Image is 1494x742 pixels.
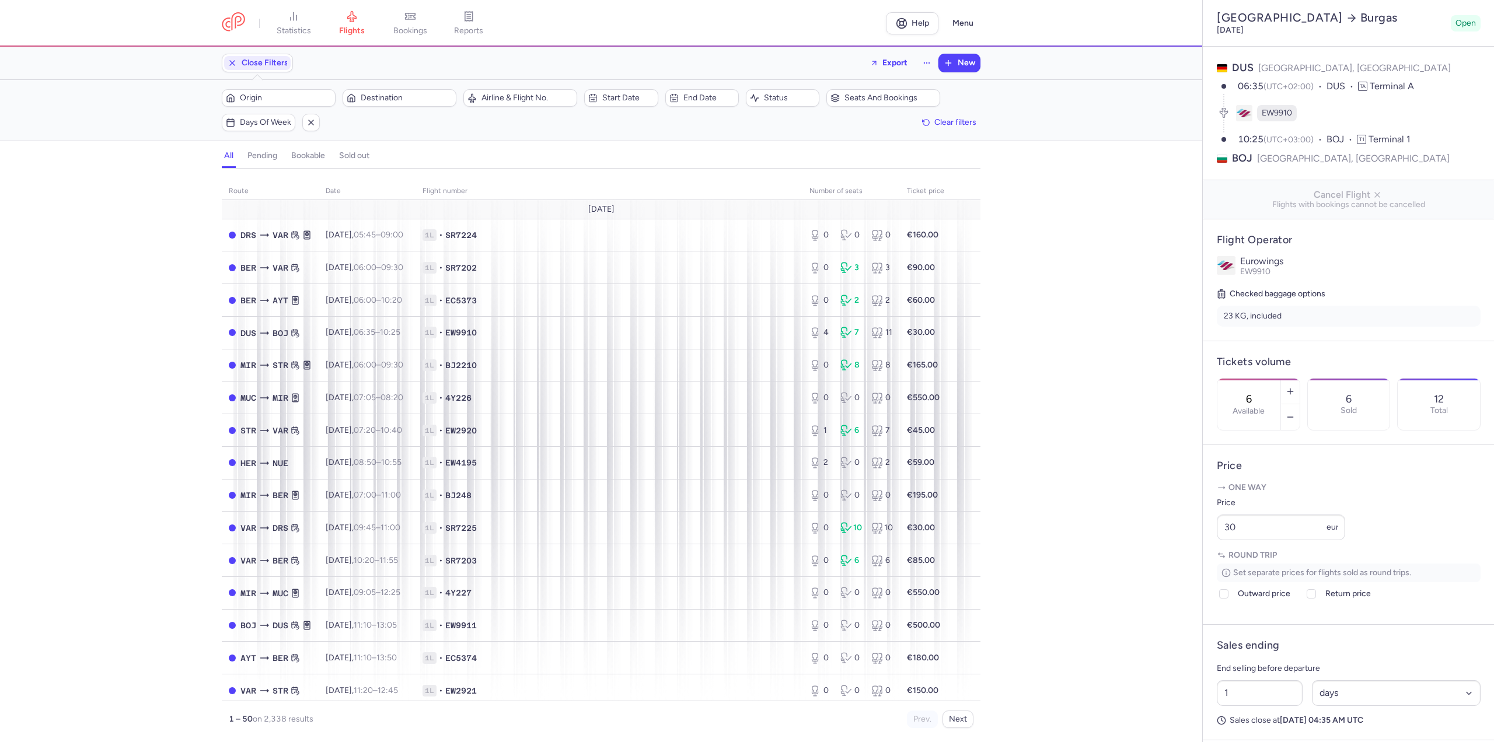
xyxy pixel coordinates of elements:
span: MIR [240,489,256,502]
h2: [GEOGRAPHIC_DATA] Burgas [1217,10,1446,25]
time: 09:00 [381,230,403,240]
strong: €60.00 [907,295,935,305]
span: Help [912,19,929,27]
span: [DATE], [326,230,403,240]
span: TA [1358,82,1367,91]
input: Return price [1307,589,1316,598]
time: 10:20 [354,555,375,565]
span: BJ248 [445,489,472,501]
span: BJ2210 [445,359,477,371]
span: EW2921 [445,685,477,696]
button: Start date [584,89,658,107]
div: 0 [809,555,831,566]
time: 12:25 [381,587,400,597]
button: Airline & Flight No. [463,89,577,107]
span: • [439,522,443,534]
span: VAR [240,554,256,567]
span: [DATE], [326,327,400,337]
span: EC5374 [445,652,477,664]
div: 6 [871,555,893,566]
span: flights [339,26,365,36]
a: statistics [264,10,323,36]
span: EW4195 [445,457,477,468]
span: – [354,295,402,305]
time: 09:45 [354,523,376,533]
span: BER [273,489,288,502]
div: 0 [809,489,831,501]
th: Flight number [416,183,802,200]
a: bookings [381,10,439,36]
span: BER [273,554,288,567]
span: Origin [240,93,331,103]
div: 0 [809,522,831,534]
span: • [439,619,443,631]
div: 0 [871,652,893,664]
span: MIR [273,391,288,404]
h4: Flight Operator [1217,233,1481,247]
span: • [439,555,443,566]
span: – [354,523,400,533]
span: VAR [240,521,256,534]
span: DUS [273,619,288,632]
h4: Price [1217,459,1481,473]
span: SR7225 [445,522,477,534]
a: Help [886,12,938,34]
span: [DATE], [326,653,397,663]
span: SR7224 [445,229,477,241]
span: • [439,262,443,274]
span: • [439,587,443,598]
span: EC5373 [445,295,477,306]
strong: €150.00 [907,685,938,695]
span: • [439,359,443,371]
strong: €85.00 [907,555,935,565]
strong: €195.00 [907,490,938,500]
span: on 2,338 results [253,714,313,724]
time: 12:45 [378,685,398,695]
span: [DATE], [326,523,400,533]
span: bookings [393,26,427,36]
div: 0 [871,587,893,598]
span: Return price [1325,587,1371,601]
strong: €165.00 [907,360,938,370]
time: 11:00 [381,490,401,500]
span: EW9910 [1262,107,1292,119]
div: 6 [840,555,862,566]
div: 8 [871,359,893,371]
div: 0 [840,652,862,664]
span: 1L [423,229,437,241]
span: • [439,295,443,306]
strong: €550.00 [907,393,940,402]
span: Close Filters [242,58,288,68]
time: 09:30 [381,360,403,370]
span: – [354,490,401,500]
span: Outward price [1238,587,1290,601]
div: 2 [840,295,862,306]
span: – [354,360,403,370]
button: New [939,54,980,72]
span: – [354,653,397,663]
h4: all [224,150,233,161]
span: DUS [1232,61,1254,74]
th: date [319,183,416,200]
span: [DATE], [326,393,403,402]
span: [DATE], [326,262,403,272]
span: 1L [423,685,437,696]
span: T1 [1357,135,1366,144]
span: DRS [240,229,256,242]
span: 4Y227 [445,587,472,598]
span: STR [240,424,256,437]
button: Close Filters [222,54,292,72]
time: 09:30 [381,262,403,272]
label: Available [1233,407,1265,416]
li: 23 KG, included [1217,306,1481,327]
span: – [354,555,398,565]
span: BER [240,294,256,307]
button: Prev. [907,710,938,728]
span: New [958,58,975,68]
time: 08:50 [354,457,376,467]
span: reports [454,26,483,36]
span: 1L [423,327,437,338]
strong: €59.00 [907,457,934,467]
div: 0 [809,359,831,371]
div: 0 [809,262,831,274]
